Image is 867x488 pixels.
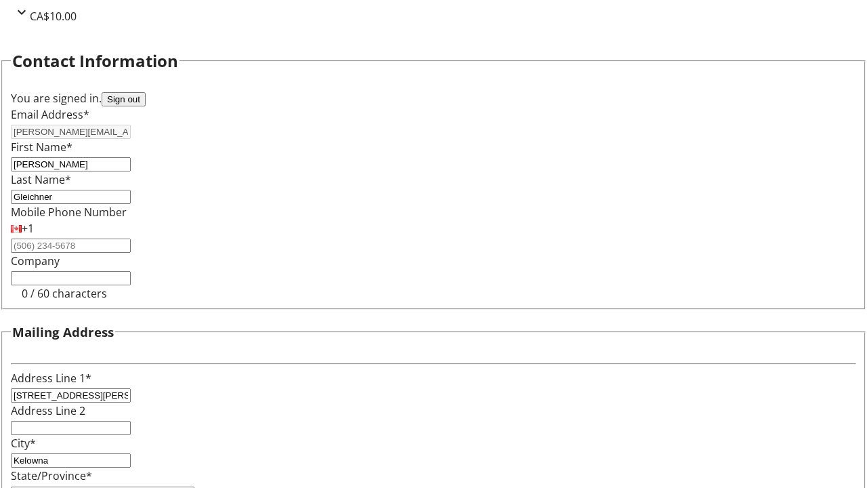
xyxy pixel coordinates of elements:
label: Mobile Phone Number [11,205,127,220]
input: City [11,453,131,468]
input: Address [11,388,131,403]
input: (506) 234-5678 [11,239,131,253]
div: You are signed in. [11,90,856,106]
span: CA$10.00 [30,9,77,24]
label: Last Name* [11,172,71,187]
h3: Mailing Address [12,323,114,342]
label: State/Province* [11,468,92,483]
button: Sign out [102,92,146,106]
label: Address Line 1* [11,371,91,386]
label: City* [11,436,36,451]
label: Company [11,253,60,268]
tr-character-limit: 0 / 60 characters [22,286,107,301]
label: Address Line 2 [11,403,85,418]
h2: Contact Information [12,49,178,73]
label: First Name* [11,140,72,155]
label: Email Address* [11,107,89,122]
